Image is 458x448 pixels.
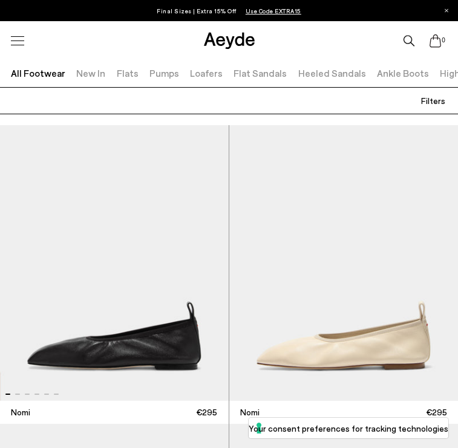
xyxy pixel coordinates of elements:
a: All Footwear [11,67,65,79]
a: Heeled Sandals [298,67,366,79]
span: €295 [426,406,447,418]
a: New In [76,67,105,79]
label: Your consent preferences for tracking technologies [249,422,448,435]
a: Loafers [190,67,223,79]
span: Nomi [240,406,260,418]
span: €295 [196,406,217,418]
a: Flat Sandals [234,67,287,79]
a: Ankle Boots [377,67,429,79]
span: Filters [421,96,445,106]
a: Pumps [149,67,179,79]
button: Your consent preferences for tracking technologies [249,418,448,438]
span: Nomi [11,406,30,418]
a: Flats [117,67,139,79]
